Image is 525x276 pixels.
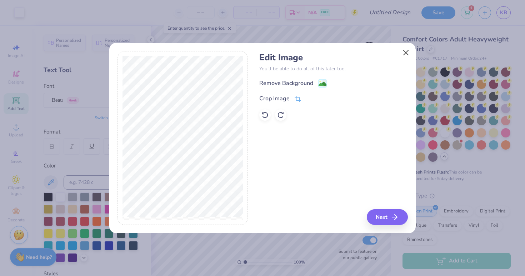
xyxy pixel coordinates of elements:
div: Crop Image [259,94,290,103]
button: Next [367,209,408,225]
p: You’ll be able to do all of this later too. [259,65,407,72]
h4: Edit Image [259,52,407,63]
button: Close [399,46,413,60]
div: Remove Background [259,79,313,87]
